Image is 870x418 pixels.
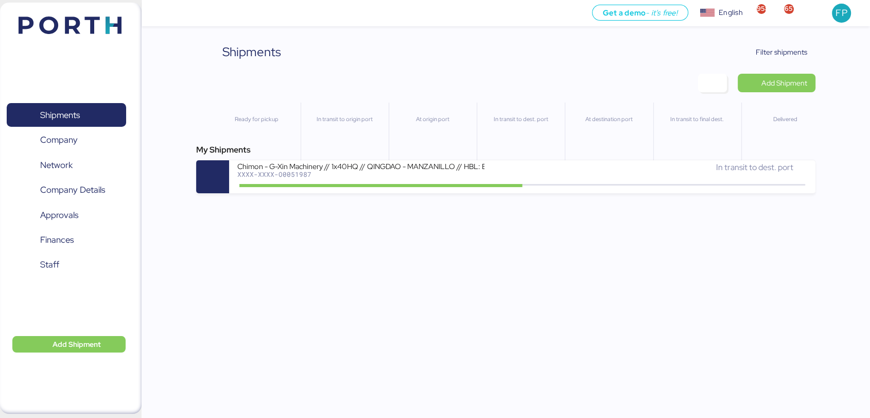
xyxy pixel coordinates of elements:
[217,115,296,124] div: Ready for pickup
[7,253,126,277] a: Staff
[735,43,815,61] button: Filter shipments
[237,171,484,178] div: XXXX-XXXX-O0051987
[836,6,847,20] span: FP
[237,161,484,170] div: Chimon - G-Xin Machinery // 1x40HQ // QINGDAO - MANZANILLO // HBL: BJSSE2507008 MBL: QGD2024411
[746,115,825,124] div: Delivered
[53,338,101,350] span: Add Shipment
[7,178,126,202] a: Company Details
[756,46,807,58] span: Filter shipments
[7,103,126,127] a: Shipments
[393,115,472,124] div: At origin port
[12,336,126,353] button: Add Shipment
[716,162,793,173] span: In transit to dest. port
[738,74,815,92] a: Add Shipment
[40,208,78,223] span: Approvals
[719,7,742,18] div: English
[40,108,80,123] span: Shipments
[40,232,74,247] span: Finances
[761,77,807,89] span: Add Shipment
[569,115,648,124] div: At destination port
[40,182,105,197] span: Company Details
[40,257,59,272] span: Staff
[481,115,560,124] div: In transit to dest. port
[148,5,165,22] button: Menu
[658,115,737,124] div: In transit to final dest.
[40,132,78,147] span: Company
[7,153,126,177] a: Network
[305,115,384,124] div: In transit to origin port
[222,43,281,61] div: Shipments
[7,228,126,252] a: Finances
[7,128,126,152] a: Company
[196,144,815,156] div: My Shipments
[7,203,126,227] a: Approvals
[40,158,73,173] span: Network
